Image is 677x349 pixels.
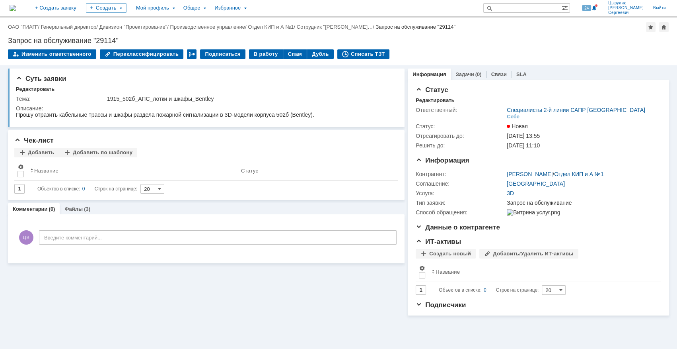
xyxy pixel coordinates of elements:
div: Статус [241,168,258,174]
a: Связи [491,71,507,77]
i: Строк на странице: [37,184,137,194]
div: Отреагировать до: [416,133,505,139]
a: Перейти на домашнюю страницу [10,5,16,11]
div: Название [436,269,460,275]
span: Информация [416,157,469,164]
span: Сергеевич [608,10,644,15]
div: Услуга: [416,190,505,196]
div: / [41,24,99,30]
span: 24 [582,5,591,11]
a: SLA [516,71,527,77]
a: Генеральный директор [41,24,96,30]
span: Статус [416,86,448,94]
span: Суть заявки [16,75,66,82]
div: / [248,24,297,30]
a: ОАО "ГИАП" [8,24,38,30]
a: Дивизион "Проектирование" [99,24,167,30]
div: Добавить в избранное [646,22,656,32]
span: ЦВ [19,230,33,245]
a: [GEOGRAPHIC_DATA] [507,180,565,187]
a: Информация [412,71,446,77]
span: Цырулик [608,1,644,6]
div: Запрос на обслуживание "29114" [375,24,455,30]
span: Расширенный поиск [562,4,570,11]
a: Файлы [64,206,83,212]
span: [DATE] 11:10 [507,142,540,149]
div: Тема: [16,96,105,102]
div: (0) [475,71,482,77]
div: 0 [484,285,486,295]
div: Контрагент: [416,171,505,177]
div: Запрос на обслуживание [507,200,657,206]
div: Редактировать [416,97,454,104]
span: Настройки [18,164,24,170]
div: (3) [84,206,90,212]
span: Новая [507,123,528,129]
div: / [297,24,376,30]
div: Запрос на обслуживание "29114" [8,37,669,45]
span: Чек-лист [14,137,54,144]
div: / [507,171,603,177]
span: Настройки [419,265,425,271]
a: Производственное управление [170,24,245,30]
th: Название [27,161,238,181]
div: Редактировать [16,86,54,92]
i: Строк на странице: [439,285,539,295]
a: [PERSON_NAME] [507,171,552,177]
div: Себе [507,114,519,120]
div: Ответственный: [416,107,505,113]
span: Подписчики [416,301,466,309]
div: Работа с массовостью [187,49,196,59]
a: Специалисты 2-й линии САПР [GEOGRAPHIC_DATA] [507,107,645,113]
span: Данные о контрагенте [416,224,500,231]
div: Описание: [16,105,395,112]
span: ИТ-активы [416,238,461,245]
a: Отдел КИП и А №1 [248,24,294,30]
a: Сотрудник "[PERSON_NAME]… [297,24,373,30]
div: Статус: [416,123,505,129]
div: 0 [82,184,85,194]
div: / [8,24,41,30]
div: Решить до: [416,142,505,149]
div: (0) [49,206,55,212]
a: 3D [507,190,514,196]
span: [DATE] 13:55 [507,133,540,139]
div: Название [34,168,58,174]
div: Создать [86,3,126,13]
span: [PERSON_NAME] [608,6,644,10]
img: Витрина услуг.png [507,209,560,216]
div: Сделать домашней страницей [659,22,669,32]
span: Объектов в списке: [37,186,80,192]
a: Отдел КИП и А №1 [554,171,603,177]
img: logo [10,5,16,11]
div: Соглашение: [416,180,505,187]
div: 1915_502б_АПС_лотки и шкафы_Bentley [107,96,393,102]
span: Объектов в списке: [439,287,481,293]
div: Способ обращения: [416,209,505,216]
div: / [99,24,170,30]
div: Тип заявки: [416,200,505,206]
th: Статус [238,161,392,181]
a: Задачи [456,71,474,77]
a: Комментарии [13,206,48,212]
th: Название [428,262,655,282]
div: / [170,24,248,30]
